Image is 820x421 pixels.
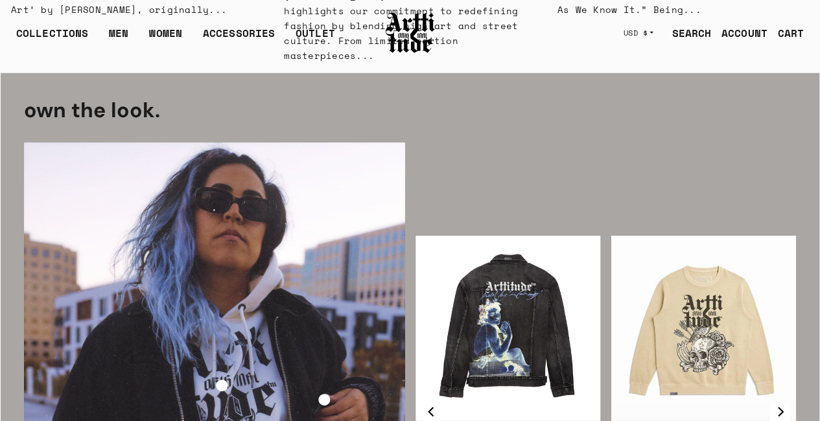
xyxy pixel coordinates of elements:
img: Young Sick Bacchus Denim jacket [416,236,601,421]
div: COLLECTIONS [16,25,88,51]
a: WOMEN [149,25,182,51]
span: USD $ [624,28,648,38]
button: USD $ [616,19,662,47]
img: ARTT Skull Terry Crewneck [611,236,796,421]
span: own the look. [24,97,160,124]
a: SEARCH [661,20,711,46]
ul: Main navigation [6,25,346,51]
a: ACCOUNT [711,20,767,46]
a: MEN [109,25,128,51]
a: OUTLET [296,25,335,51]
a: Open cart [767,20,804,46]
div: ACCESSORIES [203,25,275,51]
div: CART [778,25,804,41]
img: Arttitude [384,11,436,55]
